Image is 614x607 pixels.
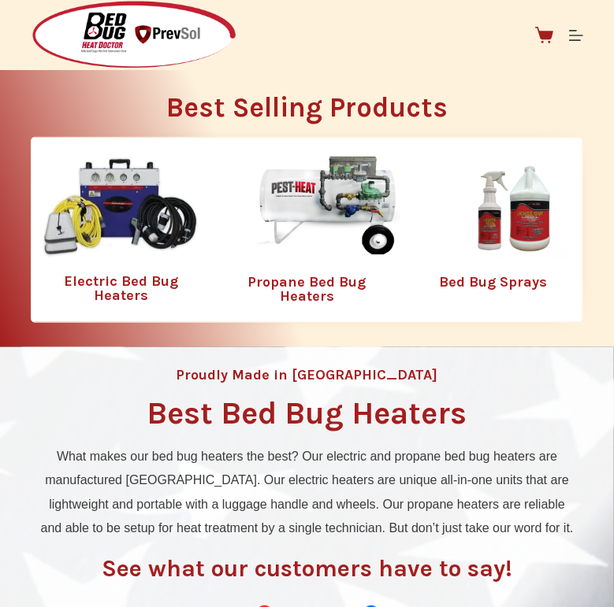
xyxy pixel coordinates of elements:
p: What makes our bed bug heaters the best? Our electric and propane bed bug heaters are manufacture... [39,445,575,541]
button: Open LiveChat chat widget [13,6,60,54]
button: Menu [569,28,583,43]
h1: Best Bed Bug Heaters [147,398,467,429]
a: Propane Bed Bug Heaters [247,273,366,305]
a: Bed Bug Sprays [439,273,547,291]
a: Electric Bed Bug Heaters [64,272,178,304]
h3: See what our customers have to say! [102,557,512,580]
h4: Proudly Made in [GEOGRAPHIC_DATA] [177,368,438,382]
h2: Best Selling Products [31,94,583,121]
